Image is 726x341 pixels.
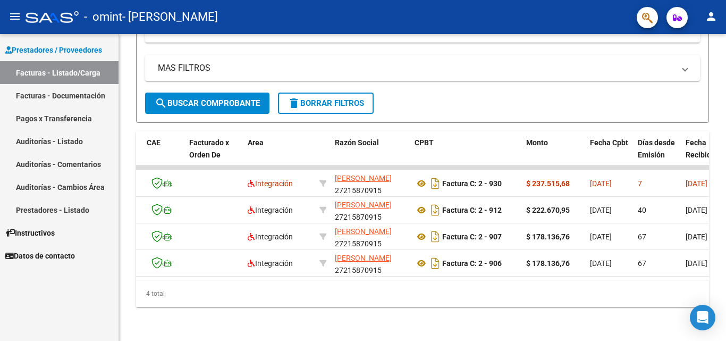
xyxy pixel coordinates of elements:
[84,5,122,29] span: - omint
[590,179,612,188] span: [DATE]
[136,280,709,307] div: 4 total
[288,97,300,110] mat-icon: delete
[590,206,612,214] span: [DATE]
[243,131,315,178] datatable-header-cell: Area
[5,44,102,56] span: Prestadores / Proveedores
[638,138,675,159] span: Días desde Emisión
[248,232,293,241] span: Integración
[428,202,442,219] i: Descargar documento
[278,93,374,114] button: Borrar Filtros
[142,131,185,178] datatable-header-cell: CAE
[686,259,707,268] span: [DATE]
[442,232,502,241] strong: Factura C: 2 - 907
[526,259,570,268] strong: $ 178.136,76
[335,201,392,209] span: [PERSON_NAME]
[248,206,293,214] span: Integración
[5,227,55,239] span: Instructivos
[634,131,681,178] datatable-header-cell: Días desde Emisión
[442,206,502,214] strong: Factura C: 2 - 912
[155,97,167,110] mat-icon: search
[442,179,502,188] strong: Factura C: 2 - 930
[638,206,646,214] span: 40
[410,131,522,178] datatable-header-cell: CPBT
[248,259,293,268] span: Integración
[590,232,612,241] span: [DATE]
[690,305,715,330] div: Open Intercom Messenger
[590,138,628,147] span: Fecha Cpbt
[638,232,646,241] span: 67
[185,131,243,178] datatable-header-cell: Facturado x Orden De
[686,179,707,188] span: [DATE]
[638,259,646,268] span: 67
[155,98,260,108] span: Buscar Comprobante
[145,93,269,114] button: Buscar Comprobante
[590,259,612,268] span: [DATE]
[428,175,442,192] i: Descargar documento
[335,138,379,147] span: Razón Social
[335,254,392,262] span: [PERSON_NAME]
[335,252,406,275] div: 27215870915
[428,255,442,272] i: Descargar documento
[526,206,570,214] strong: $ 222.670,95
[442,259,502,268] strong: Factura C: 2 - 906
[248,138,264,147] span: Area
[526,179,570,188] strong: $ 237.515,68
[145,55,700,81] mat-expansion-panel-header: MAS FILTROS
[522,131,586,178] datatable-header-cell: Monto
[288,98,364,108] span: Borrar Filtros
[9,10,21,23] mat-icon: menu
[5,250,75,262] span: Datos de contacto
[686,138,715,159] span: Fecha Recibido
[638,179,642,188] span: 7
[335,226,406,248] div: 27215870915
[335,199,406,221] div: 27215870915
[428,228,442,245] i: Descargar documento
[586,131,634,178] datatable-header-cell: Fecha Cpbt
[335,227,392,236] span: [PERSON_NAME]
[686,206,707,214] span: [DATE]
[335,172,406,195] div: 27215870915
[122,5,218,29] span: - [PERSON_NAME]
[526,138,548,147] span: Monto
[526,232,570,241] strong: $ 178.136,76
[158,62,674,74] mat-panel-title: MAS FILTROS
[189,138,229,159] span: Facturado x Orden De
[686,232,707,241] span: [DATE]
[705,10,717,23] mat-icon: person
[335,174,392,182] span: [PERSON_NAME]
[147,138,161,147] span: CAE
[331,131,410,178] datatable-header-cell: Razón Social
[415,138,434,147] span: CPBT
[248,179,293,188] span: Integración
